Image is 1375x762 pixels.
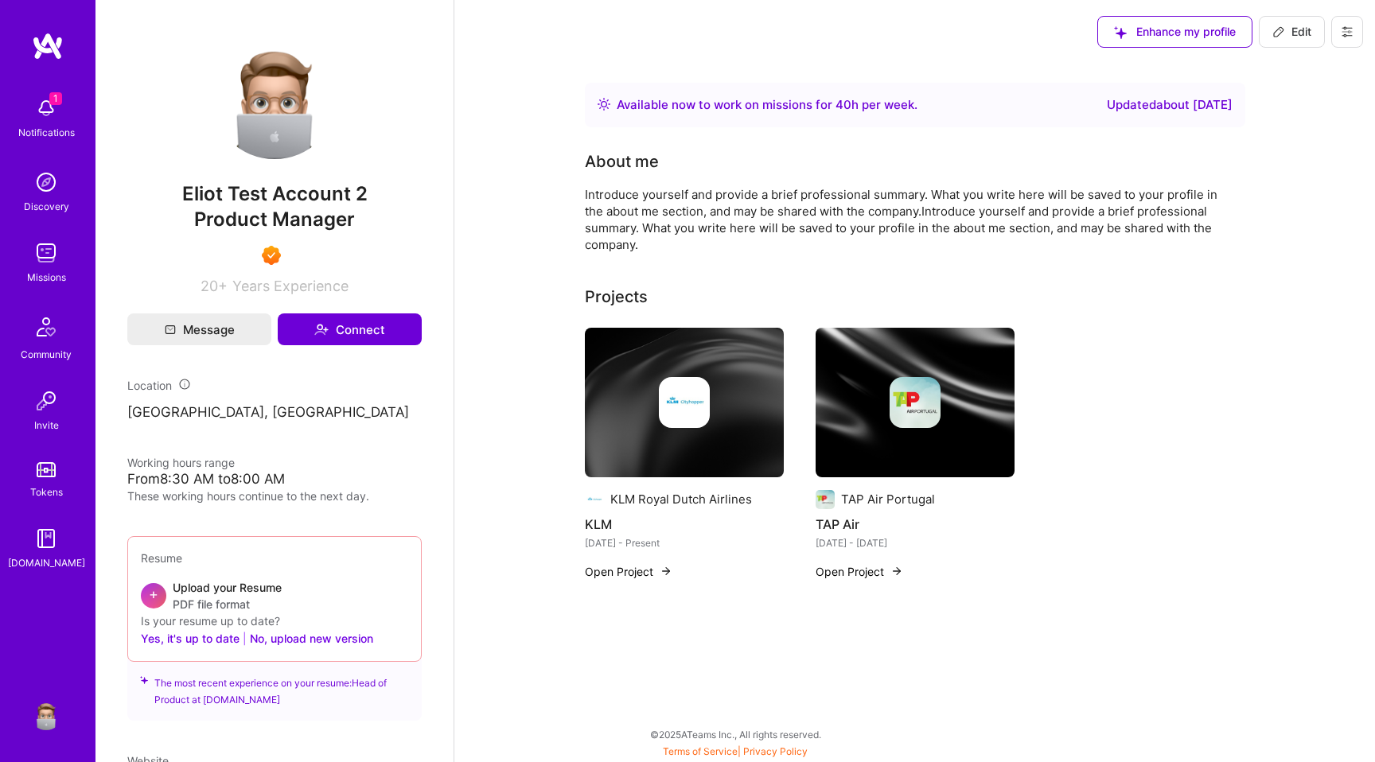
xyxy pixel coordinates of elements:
[211,32,338,159] img: User Avatar
[30,92,62,124] img: bell
[610,491,752,507] div: KLM Royal Dutch Airlines
[8,554,85,571] div: [DOMAIN_NAME]
[30,523,62,554] img: guide book
[127,313,271,345] button: Message
[30,385,62,417] img: Invite
[173,579,282,612] div: Upload your Resume
[1097,16,1252,48] button: Enhance my profile
[37,462,56,477] img: tokens
[278,313,422,345] button: Connect
[314,322,329,336] i: icon Connect
[585,186,1221,253] div: Introduce yourself and provide a brief professional summary. What you write here will be saved to...
[232,278,349,294] span: Years Experience
[127,652,422,721] div: The most recent experience on your resume: Head of Product at [DOMAIN_NAME]
[173,596,282,612] span: PDF file format
[743,745,808,757] a: Privacy Policy
[30,166,62,198] img: discovery
[585,535,784,551] div: [DATE] - Present
[250,629,373,648] button: No, upload new version
[816,490,835,509] img: Company logo
[243,630,247,647] span: |
[141,612,408,629] div: Is your resume up to date?
[585,563,672,580] button: Open Project
[127,182,422,206] span: Eliot Test Account 2
[1107,95,1233,115] div: Updated about [DATE]
[1114,24,1236,40] span: Enhance my profile
[617,95,917,115] div: Available now to work on missions for h per week .
[816,535,1015,551] div: [DATE] - [DATE]
[663,745,738,757] a: Terms of Service
[201,278,228,294] span: 20+
[21,346,72,363] div: Community
[26,698,66,730] a: User Avatar
[127,456,235,469] span: Working hours range
[149,585,158,602] span: +
[663,745,808,757] span: |
[659,377,710,428] img: Company logo
[32,32,64,60] img: logo
[194,208,355,231] span: Product Manager
[30,698,62,730] img: User Avatar
[585,514,784,535] h4: KLM
[841,491,935,507] div: TAP Air Portugal
[27,308,65,346] img: Community
[660,565,672,577] img: arrow-right
[585,150,659,173] div: About me
[127,488,422,504] div: These working hours continue to the next day.
[165,324,176,335] i: icon Mail
[27,269,66,286] div: Missions
[890,377,941,428] img: Company logo
[585,490,604,509] img: Company logo
[1272,24,1311,40] span: Edit
[598,98,610,111] img: Availability
[127,377,422,394] div: Location
[140,675,148,686] i: icon SuggestedTeams
[585,328,784,477] img: cover
[141,579,408,612] div: +Upload your ResumePDF file format
[816,328,1015,477] img: cover
[262,246,281,265] img: Exceptional A.Teamer
[127,471,422,488] div: From 8:30 AM to 8:00 AM
[585,285,648,309] div: Projects
[141,551,182,565] span: Resume
[30,484,63,500] div: Tokens
[816,514,1015,535] h4: TAP Air
[49,92,62,105] span: 1
[836,97,851,112] span: 40
[1259,16,1325,48] button: Edit
[1114,26,1127,39] i: icon SuggestedTeams
[95,714,1375,754] div: © 2025 ATeams Inc., All rights reserved.
[890,565,903,577] img: arrow-right
[34,417,59,433] div: Invite
[127,403,422,422] p: [GEOGRAPHIC_DATA], [GEOGRAPHIC_DATA]
[141,629,240,648] button: Yes, it's up to date
[30,237,62,269] img: teamwork
[18,124,75,141] div: Notifications
[816,563,903,580] button: Open Project
[24,198,69,215] div: Discovery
